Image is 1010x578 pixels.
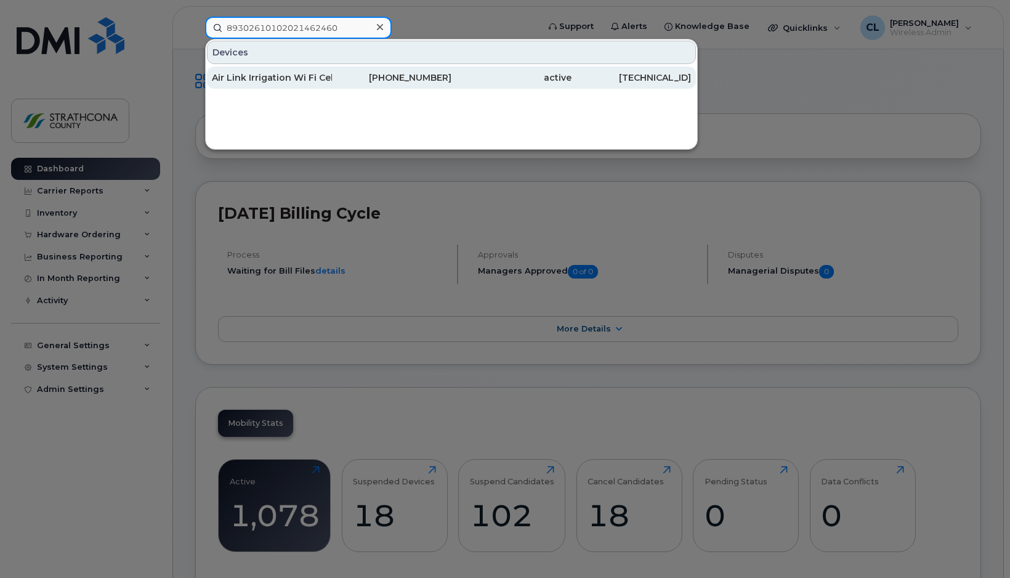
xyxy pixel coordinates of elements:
div: Devices [207,41,696,64]
div: [TECHNICAL_ID] [572,71,692,84]
div: [PHONE_NUMBER] [332,71,452,84]
a: Air Link Irrigation Wi Fi Cell Modem[PHONE_NUMBER]active[TECHNICAL_ID] [207,67,696,89]
div: active [451,71,572,84]
div: Air Link Irrigation Wi Fi Cell Modem [212,71,332,84]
